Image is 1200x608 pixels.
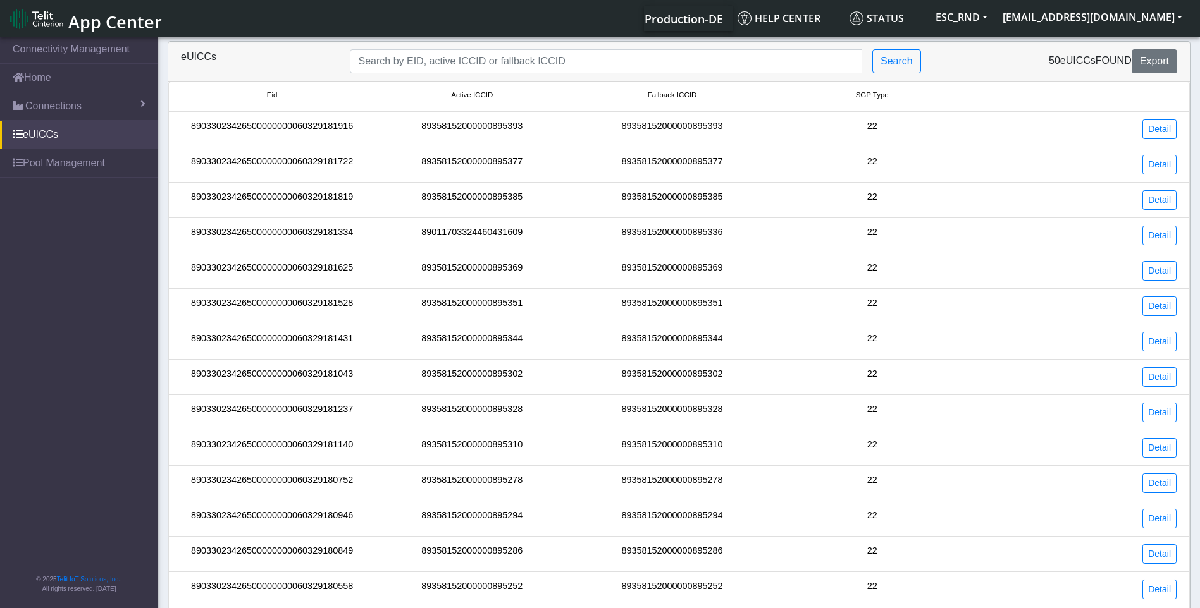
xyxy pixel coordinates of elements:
span: SGP Type [856,90,889,100]
div: 22 [772,509,972,528]
a: App Center [10,5,160,32]
div: 89358152000000895302 [372,367,572,387]
div: 89033023426500000000060329181431 [172,332,372,351]
div: 22 [772,473,972,493]
div: 89033023426500000000060329180752 [172,473,372,493]
div: 22 [772,119,972,139]
div: 22 [772,190,972,210]
a: Detail [1142,332,1177,351]
button: Search [872,49,921,73]
div: 89358152000000895252 [372,580,572,599]
div: 89358152000000895310 [372,438,572,458]
div: 22 [772,403,972,422]
span: eUICCs [1060,55,1096,66]
a: Detail [1142,367,1177,387]
div: 22 [772,296,972,316]
div: 89358152000000895302 [572,367,772,387]
div: 89358152000000895328 [372,403,572,422]
span: Help center [738,11,820,25]
div: 89358152000000895286 [372,544,572,564]
div: 89033023426500000000060329181237 [172,403,372,422]
span: Connections [25,99,82,114]
div: 22 [772,438,972,458]
div: 89358152000000895310 [572,438,772,458]
div: 89358152000000895294 [572,509,772,528]
img: logo-telit-cinterion-gw-new.png [10,9,63,29]
a: Detail [1142,580,1177,599]
input: Search... [350,49,862,73]
div: 89358152000000895369 [372,261,572,281]
div: 89358152000000895328 [572,403,772,422]
div: 22 [772,261,972,281]
a: Detail [1142,438,1177,458]
div: 22 [772,155,972,174]
div: 89033023426500000000060329180558 [172,580,372,599]
div: eUICCs [171,49,340,73]
div: 89011703324460431609 [372,226,572,245]
a: Help center [733,6,844,31]
div: 89358152000000895344 [572,332,772,351]
div: 89358152000000895393 [572,119,772,139]
div: 22 [772,367,972,387]
a: Detail [1142,473,1177,493]
div: 89033023426500000000060329181528 [172,296,372,316]
button: [EMAIL_ADDRESS][DOMAIN_NAME] [995,6,1190,28]
div: 89358152000000895344 [372,332,572,351]
div: 89033023426500000000060329180946 [172,509,372,528]
a: Detail [1142,509,1177,528]
button: Export [1132,49,1177,73]
div: 89358152000000895286 [572,544,772,564]
span: Status [850,11,904,25]
a: Detail [1142,190,1177,210]
div: 89358152000000895351 [372,296,572,316]
a: Detail [1142,544,1177,564]
span: 50 [1049,55,1060,66]
a: Detail [1142,119,1177,139]
span: Fallback ICCID [648,90,696,100]
div: 89358152000000895278 [372,473,572,493]
div: 89033023426500000000060329181625 [172,261,372,281]
a: Detail [1142,296,1177,316]
a: Detail [1142,155,1177,174]
a: Telit IoT Solutions, Inc. [57,576,120,583]
span: Active ICCID [451,90,493,100]
div: 89033023426500000000060329181043 [172,367,372,387]
div: 89358152000000895377 [372,155,572,174]
div: 89358152000000895278 [572,473,772,493]
span: Export [1140,56,1169,66]
span: Production-DE [645,11,723,27]
div: 89358152000000895294 [372,509,572,528]
a: Detail [1142,403,1177,422]
div: 89358152000000895336 [572,226,772,245]
span: found [1096,55,1132,66]
div: 89033023426500000000060329180849 [172,544,372,564]
div: 89358152000000895385 [372,190,572,210]
img: status.svg [850,11,863,25]
div: 89033023426500000000060329181916 [172,119,372,139]
div: 22 [772,580,972,599]
a: Detail [1142,226,1177,245]
div: 22 [772,544,972,564]
div: 22 [772,226,972,245]
div: 89033023426500000000060329181334 [172,226,372,245]
span: Eid [267,90,278,100]
a: Status [844,6,928,31]
div: 89358152000000895393 [372,119,572,139]
button: ESC_RND [928,6,995,28]
div: 89033023426500000000060329181819 [172,190,372,210]
div: 89358152000000895369 [572,261,772,281]
a: Your current platform instance [644,6,722,31]
div: 89358152000000895385 [572,190,772,210]
img: knowledge.svg [738,11,752,25]
div: 89358152000000895351 [572,296,772,316]
div: 22 [772,332,972,351]
div: 89033023426500000000060329181140 [172,438,372,458]
div: 89033023426500000000060329181722 [172,155,372,174]
a: Detail [1142,261,1177,281]
div: 89358152000000895377 [572,155,772,174]
span: App Center [68,10,162,33]
div: 89358152000000895252 [572,580,772,599]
